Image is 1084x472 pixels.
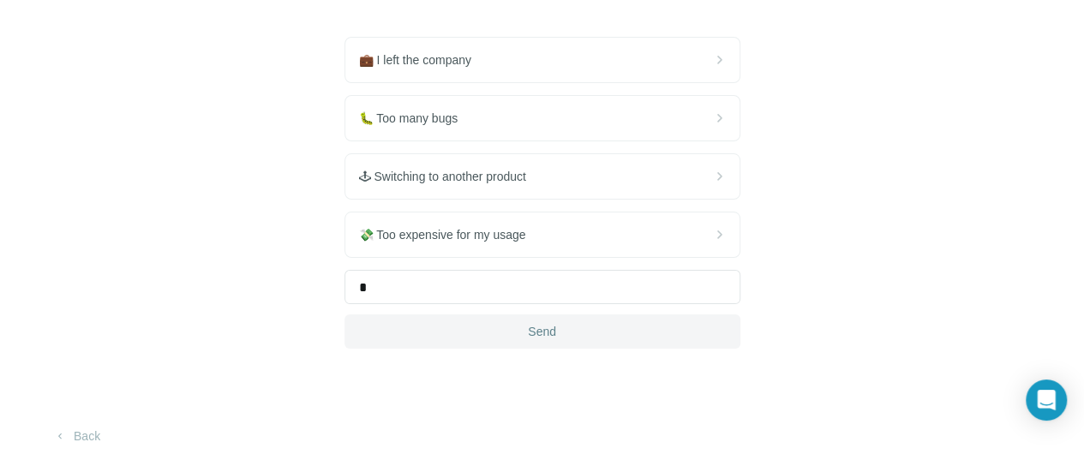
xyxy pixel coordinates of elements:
[41,421,112,451] button: Back
[359,110,472,127] span: 🐛 Too many bugs
[359,226,540,243] span: 💸 Too expensive for my usage
[359,51,485,69] span: 💼 I left the company
[1026,379,1067,421] div: Open Intercom Messenger
[528,323,556,340] span: Send
[344,314,740,349] button: Send
[359,168,540,185] span: 🕹 Switching to another product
